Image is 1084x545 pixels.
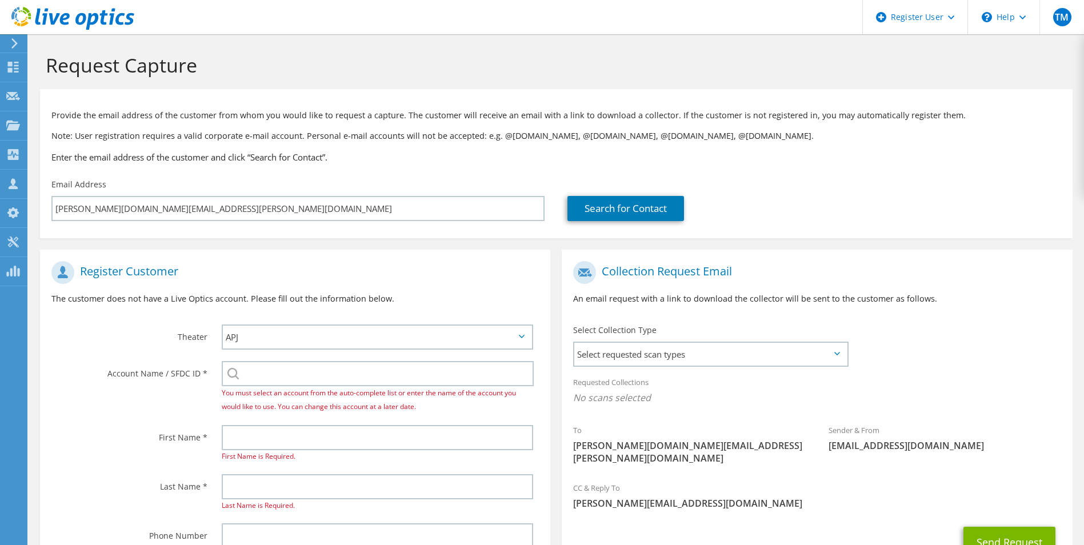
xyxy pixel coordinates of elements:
label: Phone Number [51,523,207,542]
div: Sender & From [817,418,1073,458]
div: Requested Collections [562,370,1072,412]
h1: Register Customer [51,261,533,284]
span: No scans selected [573,391,1061,404]
p: The customer does not have a Live Optics account. Please fill out the information below. [51,292,539,305]
p: Note: User registration requires a valid corporate e-mail account. Personal e-mail accounts will ... [51,130,1061,142]
svg: \n [982,12,992,22]
label: Select Collection Type [573,324,657,336]
label: Email Address [51,179,106,190]
div: To [562,418,817,470]
span: [PERSON_NAME][EMAIL_ADDRESS][DOMAIN_NAME] [573,497,1061,510]
span: [EMAIL_ADDRESS][DOMAIN_NAME] [829,439,1061,452]
label: Account Name / SFDC ID * [51,361,207,379]
label: First Name * [51,425,207,443]
h1: Collection Request Email [573,261,1055,284]
label: Theater [51,324,207,343]
span: TM [1053,8,1071,26]
p: An email request with a link to download the collector will be sent to the customer as follows. [573,292,1061,305]
label: Last Name * [51,474,207,492]
h3: Enter the email address of the customer and click “Search for Contact”. [51,151,1061,163]
span: You must select an account from the auto-complete list or enter the name of the account you would... [222,388,516,411]
div: CC & Reply To [562,476,1072,515]
h1: Request Capture [46,53,1061,77]
span: First Name is Required. [222,451,295,461]
p: Provide the email address of the customer from whom you would like to request a capture. The cust... [51,109,1061,122]
span: [PERSON_NAME][DOMAIN_NAME][EMAIL_ADDRESS][PERSON_NAME][DOMAIN_NAME] [573,439,806,464]
span: Select requested scan types [574,343,846,366]
span: Last Name is Required. [222,500,295,510]
a: Search for Contact [567,196,684,221]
